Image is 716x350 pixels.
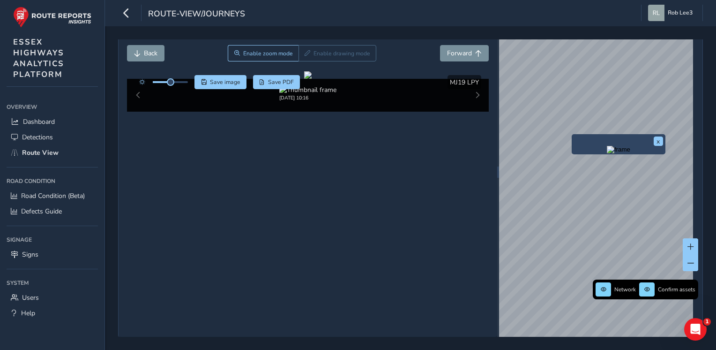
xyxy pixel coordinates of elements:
button: Rob Lee3 [648,5,696,21]
span: Help [21,309,35,318]
a: Users [7,290,98,305]
span: Enable zoom mode [243,50,293,57]
span: Detections [22,133,53,142]
button: Zoom [228,45,298,61]
span: Dashboard [23,117,55,126]
span: Save PDF [268,78,294,86]
button: Back [127,45,164,61]
div: Overview [7,100,98,114]
span: Signs [22,250,38,259]
div: Road Condition [7,174,98,188]
span: route-view/journeys [148,8,245,21]
a: Road Condition (Beta) [7,188,98,204]
a: Help [7,305,98,321]
button: Forward [440,45,489,61]
span: Road Condition (Beta) [21,191,85,200]
span: Save image [210,78,240,86]
div: [DATE] 10:16 [279,94,336,101]
div: System [7,276,98,290]
a: Detections [7,129,98,145]
span: Rob Lee3 [668,5,693,21]
span: MJ19 LPY [450,78,479,87]
span: Defects Guide [21,207,62,216]
span: Users [22,293,39,302]
button: Save [194,75,246,89]
img: Thumbnail frame [279,85,336,94]
span: 1 [703,318,711,326]
button: Preview frame [574,146,663,152]
span: Route View [22,148,59,157]
span: Back [144,49,157,58]
button: PDF [253,75,300,89]
a: Signs [7,247,98,262]
iframe: Intercom live chat [684,318,707,341]
div: Signage [7,233,98,247]
a: Dashboard [7,114,98,129]
img: frame [607,146,630,153]
span: Network [614,286,636,293]
button: x [654,137,663,146]
img: rr logo [13,7,91,28]
span: ESSEX HIGHWAYS ANALYTICS PLATFORM [13,37,64,80]
span: Forward [447,49,472,58]
a: Defects Guide [7,204,98,219]
img: diamond-layout [648,5,664,21]
a: Route View [7,145,98,160]
span: Confirm assets [658,286,695,293]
